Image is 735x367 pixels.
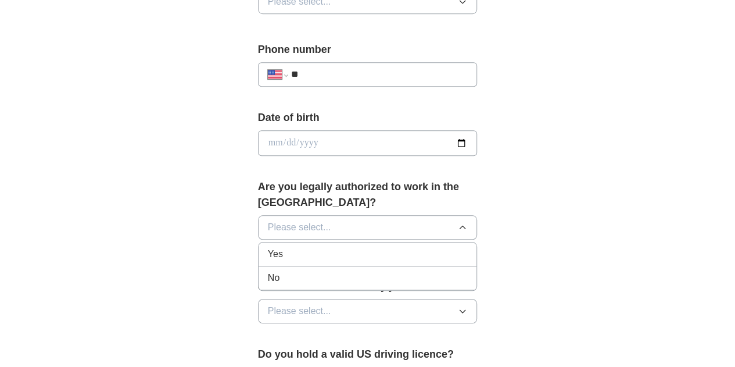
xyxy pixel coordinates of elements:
label: Do you hold a valid US driving licence? [258,347,478,362]
span: Please select... [268,220,331,234]
span: Please select... [268,304,331,318]
button: Please select... [258,215,478,240]
label: Date of birth [258,110,478,126]
label: Are you legally authorized to work in the [GEOGRAPHIC_DATA]? [258,179,478,211]
span: Yes [268,247,283,261]
label: Phone number [258,42,478,58]
span: No [268,271,279,285]
button: Please select... [258,299,478,323]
